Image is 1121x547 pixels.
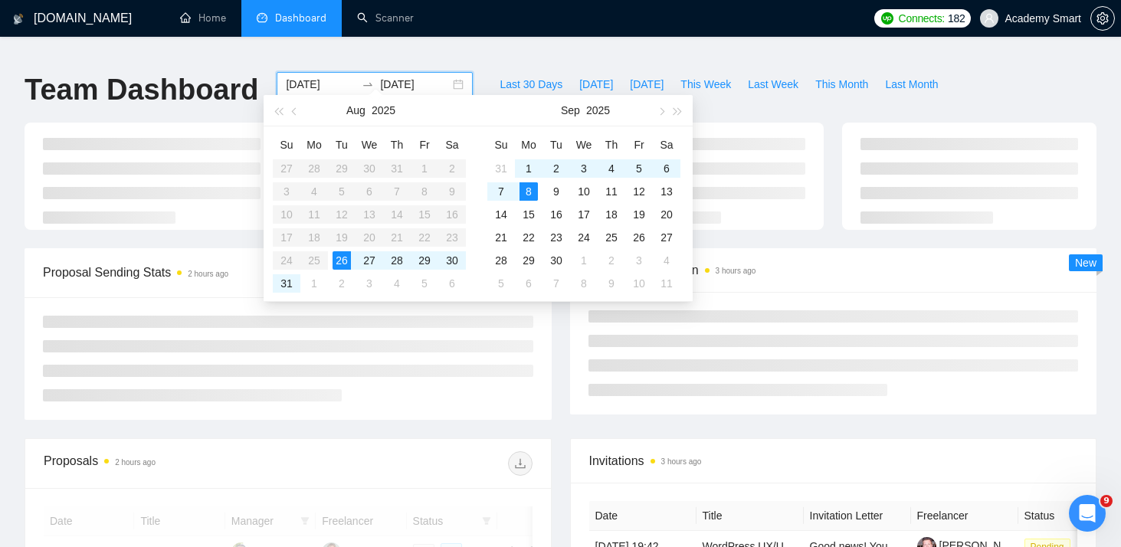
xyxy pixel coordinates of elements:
td: 2025-10-03 [625,249,653,272]
td: 2025-09-07 [487,180,515,203]
h1: Team Dashboard [25,72,258,108]
th: We [356,133,383,157]
div: 3 [630,251,648,270]
td: 2025-10-08 [570,272,598,295]
div: 27 [657,228,676,247]
div: 27 [360,251,379,270]
td: 2025-09-30 [542,249,570,272]
button: Last Week [739,72,807,97]
td: 2025-10-04 [653,249,680,272]
span: Scanner Breakdown [588,260,1079,280]
div: 25 [602,228,621,247]
a: setting [1090,12,1115,25]
div: 2 [547,159,565,178]
div: 19 [630,205,648,224]
div: 28 [492,251,510,270]
div: 31 [492,159,510,178]
div: 20 [657,205,676,224]
div: 6 [657,159,676,178]
div: 9 [547,182,565,201]
div: 5 [415,274,434,293]
div: 10 [575,182,593,201]
time: 2 hours ago [188,270,228,278]
div: 11 [602,182,621,201]
th: Invitation Letter [804,501,911,531]
img: upwork-logo.png [881,12,893,25]
span: Proposal Sending Stats [43,263,360,282]
td: 2025-10-06 [515,272,542,295]
div: 4 [388,274,406,293]
td: 2025-10-10 [625,272,653,295]
div: 7 [492,182,510,201]
td: 2025-09-25 [598,226,625,249]
td: 2025-09-28 [487,249,515,272]
div: 4 [602,159,621,178]
span: 9 [1100,495,1113,507]
td: 2025-09-06 [438,272,466,295]
td: 2025-09-18 [598,203,625,226]
a: searchScanner [357,11,414,25]
div: 29 [520,251,538,270]
th: Tu [542,133,570,157]
div: 1 [305,274,323,293]
td: 2025-09-03 [570,157,598,180]
td: 2025-09-09 [542,180,570,203]
img: logo [13,7,24,31]
div: 23 [547,228,565,247]
div: 28 [388,251,406,270]
div: 2 [333,274,351,293]
th: Su [487,133,515,157]
button: Aug [346,95,365,126]
button: 2025 [586,95,610,126]
td: 2025-08-28 [383,249,411,272]
div: 1 [575,251,593,270]
div: 1 [520,159,538,178]
div: 31 [277,274,296,293]
th: Title [697,501,804,531]
th: Freelancer [911,501,1018,531]
div: 30 [547,251,565,270]
div: 12 [630,182,648,201]
th: Tu [328,133,356,157]
button: 2025 [372,95,395,126]
td: 2025-09-05 [625,157,653,180]
div: 17 [575,205,593,224]
td: 2025-09-17 [570,203,598,226]
td: 2025-10-07 [542,272,570,295]
div: 22 [520,228,538,247]
div: 14 [492,205,510,224]
td: 2025-09-16 [542,203,570,226]
td: 2025-09-08 [515,180,542,203]
td: 2025-09-19 [625,203,653,226]
button: Last 30 Days [491,72,571,97]
th: Fr [625,133,653,157]
span: Last Week [748,76,798,93]
td: 2025-09-04 [383,272,411,295]
div: 5 [630,159,648,178]
button: [DATE] [621,72,672,97]
th: Th [598,133,625,157]
span: Last Month [885,76,938,93]
button: Sep [561,95,580,126]
td: 2025-09-06 [653,157,680,180]
span: This Week [680,76,731,93]
div: 6 [443,274,461,293]
div: 2 [602,251,621,270]
div: 24 [575,228,593,247]
td: 2025-09-01 [515,157,542,180]
td: 2025-09-02 [328,272,356,295]
a: homeHome [180,11,226,25]
td: 2025-09-15 [515,203,542,226]
span: Last 30 Days [500,76,562,93]
td: 2025-09-23 [542,226,570,249]
div: 11 [657,274,676,293]
td: 2025-09-21 [487,226,515,249]
iframe: Intercom live chat [1069,495,1106,532]
time: 3 hours ago [661,457,702,466]
td: 2025-10-09 [598,272,625,295]
td: 2025-08-26 [328,249,356,272]
td: 2025-08-30 [438,249,466,272]
span: This Month [815,76,868,93]
span: 182 [948,10,965,27]
td: 2025-09-26 [625,226,653,249]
